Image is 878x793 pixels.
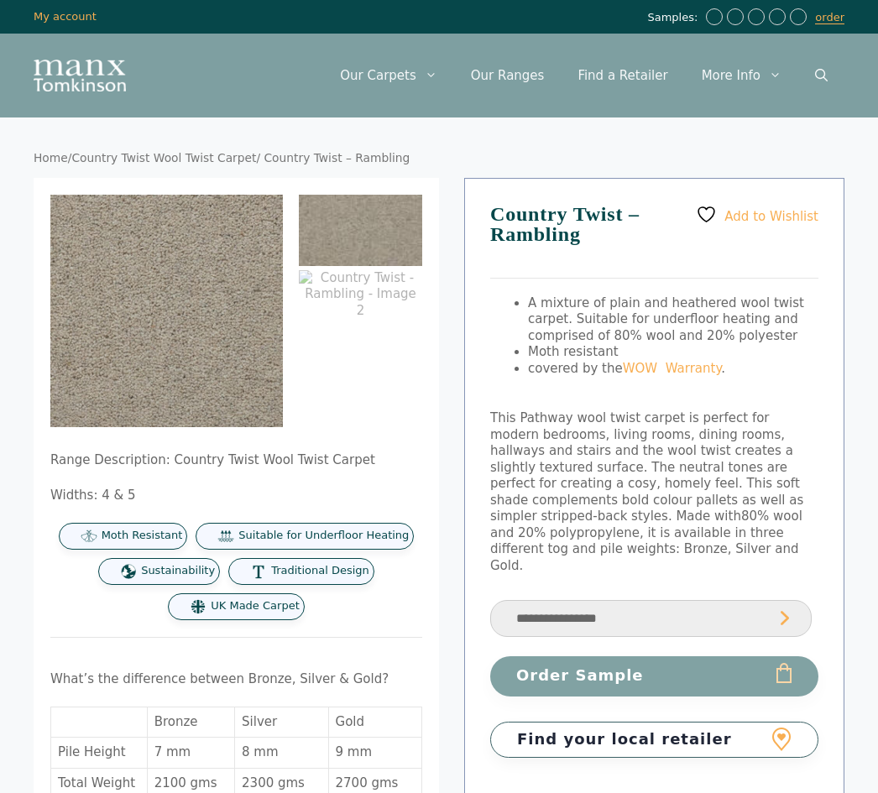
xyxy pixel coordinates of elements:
li: covered by the . [528,361,818,378]
span: Moth Resistant [102,529,183,543]
nav: Primary [323,50,844,101]
a: Our Ranges [454,50,562,101]
a: WOW Warranty [623,361,721,376]
span: Moth resistant [528,344,619,359]
span: 80% wool and 20% polypropylene, it is available in three different tog and pile weights: Bronze, ... [490,509,802,573]
a: Our Carpets [323,50,454,101]
a: Add to Wishlist [696,204,818,225]
p: What’s the difference between Bronze, Silver & Gold? [50,671,422,688]
h1: Country Twist – Rambling [490,204,818,279]
td: Silver [235,707,328,738]
td: Pile Height [51,738,148,769]
a: order [815,11,844,24]
td: Gold [329,707,422,738]
td: 8 mm [235,738,328,769]
span: Sustainability [141,564,215,578]
td: 9 mm [329,738,422,769]
span: Suitable for Underfloor Heating [238,529,409,543]
a: Find your local retailer [490,722,818,758]
img: Manx Tomkinson [34,60,126,91]
span: Traditional Design [271,564,369,578]
a: My account [34,10,97,23]
nav: Breadcrumb [34,151,844,166]
a: Open Search Bar [798,50,844,101]
td: Bronze [148,707,235,738]
p: Widths: 4 & 5 [50,488,422,504]
td: 7 mm [148,738,235,769]
span: Add to Wishlist [724,208,818,223]
img: Country Twist - Rambling [299,195,422,266]
a: Country Twist Wool Twist Carpet [71,151,256,164]
a: More Info [685,50,798,101]
img: Country Twist - Rambling - Image 2 [299,270,422,342]
span: A mixture of plain and heathered wool twist carpet. Suitable for underfloor heating and comprised... [528,295,804,343]
span: UK Made Carpet [211,599,299,613]
p: Range Description: Country Twist Wool Twist Carpet [50,452,422,469]
a: Home [34,151,68,164]
span: Samples: [647,11,702,25]
a: Find a Retailer [561,50,684,101]
span: This Pathway wool twist carpet is perfect for modern bedrooms, living rooms, dining rooms, hallwa... [490,410,803,524]
button: Order Sample [490,656,818,696]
